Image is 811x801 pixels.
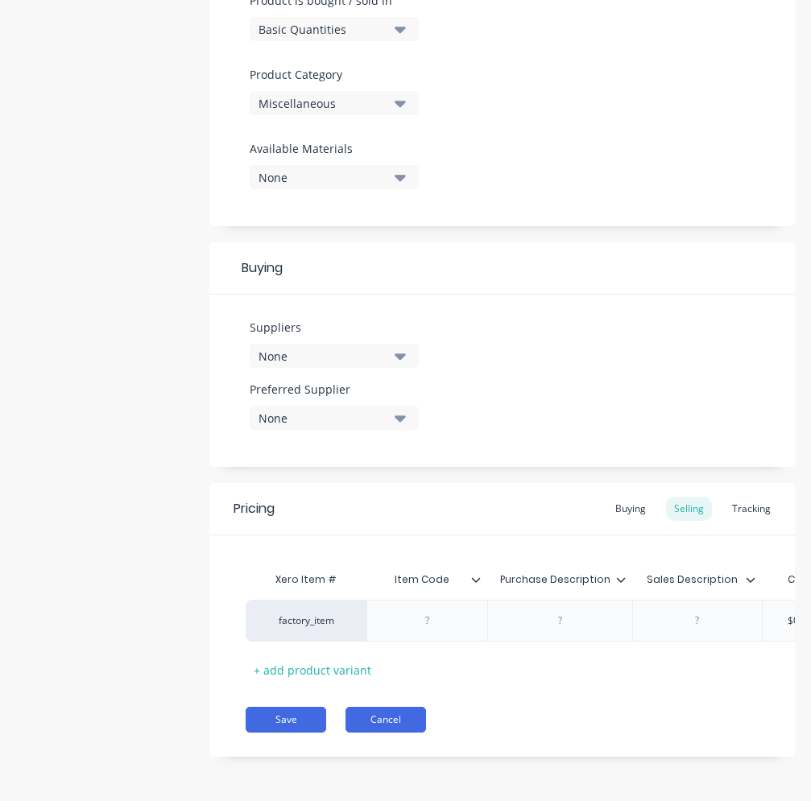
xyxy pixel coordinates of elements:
[250,140,419,157] label: Available Materials
[250,406,419,430] button: None
[487,564,632,596] div: Purchase Description
[259,410,387,427] div: None
[666,497,712,521] div: Selling
[632,564,762,596] div: Sales Description
[250,17,419,41] button: Basic Quantities
[246,707,326,733] button: Save
[250,66,411,83] label: Product Category
[262,613,350,628] div: factory_item
[250,91,419,115] button: Miscellaneous
[259,95,387,112] div: Miscellaneous
[724,497,779,521] div: Tracking
[234,499,275,518] div: Pricing
[366,559,478,600] div: Item Code
[250,165,419,189] button: None
[632,559,752,600] div: Sales Description
[346,707,426,733] button: Cancel
[487,559,623,600] div: Purchase Description
[259,21,387,38] div: Basic Quantities
[209,242,795,295] div: Buying
[250,381,419,398] label: Preferred Supplier
[246,658,379,683] div: + add product variant
[250,319,419,336] label: Suppliers
[366,564,487,596] div: Item Code
[607,497,654,521] div: Buying
[250,344,419,368] button: None
[259,348,387,365] div: None
[246,564,366,596] div: Xero Item #
[259,169,387,186] div: None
